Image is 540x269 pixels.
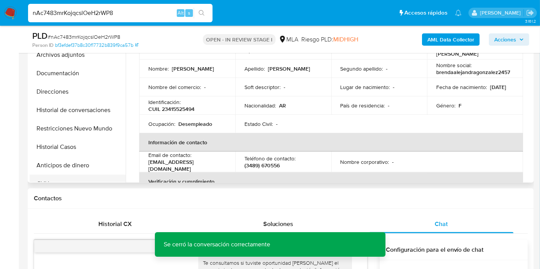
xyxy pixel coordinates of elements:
[404,9,447,17] span: Accesos rápidos
[139,133,523,152] th: Información de contacto
[178,120,212,127] p: Desempleado
[155,232,280,257] p: Se cerró la conversación correctamente
[30,83,126,101] button: Direcciones
[525,18,536,24] span: 3.161.2
[55,42,138,49] a: bf3efdef37b8c30f17732b839f9ca57b
[279,102,286,109] p: AR
[184,47,212,54] p: 287993406
[392,158,394,165] p: -
[278,47,299,54] p: Persona
[489,33,529,46] button: Acciones
[341,65,383,72] p: Segundo apellido :
[427,33,474,46] b: AML Data Collector
[244,102,276,109] p: Nacionalidad :
[28,8,213,18] input: Buscar usuario o caso...
[139,172,523,191] th: Verificación y cumplimiento
[148,158,223,172] p: [EMAIL_ADDRESS][DOMAIN_NAME]
[490,84,506,91] p: [DATE]
[148,120,175,127] p: Ocupación :
[99,219,132,228] span: Historial CX
[30,64,126,83] button: Documentación
[276,120,277,127] p: -
[244,84,281,91] p: Soft descriptor :
[148,84,201,91] p: Nombre del comercio :
[436,50,479,57] p: [PERSON_NAME]
[333,35,358,44] span: MIDHIGH
[526,9,534,17] a: Salir
[244,162,280,169] p: (3489) 670556
[188,9,190,17] span: s
[341,84,390,91] p: Lugar de nacimiento :
[30,101,126,119] button: Historial de conversaciones
[480,9,523,17] p: micaelaestefania.gonzalez@mercadolibre.com
[494,33,516,46] span: Acciones
[388,102,390,109] p: -
[30,175,120,193] button: CVU
[244,120,273,127] p: Estado Civil :
[34,195,528,202] h1: Contactos
[32,30,48,42] b: PLD
[148,106,194,112] p: CUIL 23415525494
[284,84,285,91] p: -
[48,33,120,41] span: # nAc7483mrKojqcslOeH2rWP8
[178,9,184,17] span: Alt
[341,47,352,54] p: Sitio :
[279,35,298,44] div: MLA
[172,65,214,72] p: [PERSON_NAME]
[436,69,510,76] p: brendaalejandragonzalez2457
[301,35,358,44] span: Riesgo PLD:
[263,219,294,228] span: Soluciones
[30,138,126,156] button: Historial Casos
[194,8,209,18] button: search-icon
[341,102,385,109] p: País de residencia :
[148,65,169,72] p: Nombre :
[393,84,395,91] p: -
[386,65,388,72] p: -
[30,46,126,64] button: Archivos adjuntos
[386,246,522,254] h3: Configuración para el envío de chat
[244,65,265,72] p: Apellido :
[341,158,389,165] p: Nombre corporativo :
[148,99,181,106] p: Identificación :
[30,156,126,175] button: Anticipos de dinero
[436,102,455,109] p: Género :
[436,62,472,69] p: Nombre social :
[435,219,448,228] span: Chat
[148,152,191,158] p: Email de contacto :
[268,65,310,72] p: [PERSON_NAME]
[203,34,276,45] p: OPEN - IN REVIEW STAGE I
[244,155,296,162] p: Teléfono de contacto :
[459,102,462,109] p: F
[148,47,181,54] p: ID de usuario :
[436,84,487,91] p: Fecha de nacimiento :
[244,47,275,54] p: Tipo entidad :
[32,42,53,49] b: Person ID
[455,10,462,16] a: Notificaciones
[30,119,126,138] button: Restricciones Nuevo Mundo
[204,84,206,91] p: -
[422,33,480,46] button: AML Data Collector
[355,47,366,54] p: MLA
